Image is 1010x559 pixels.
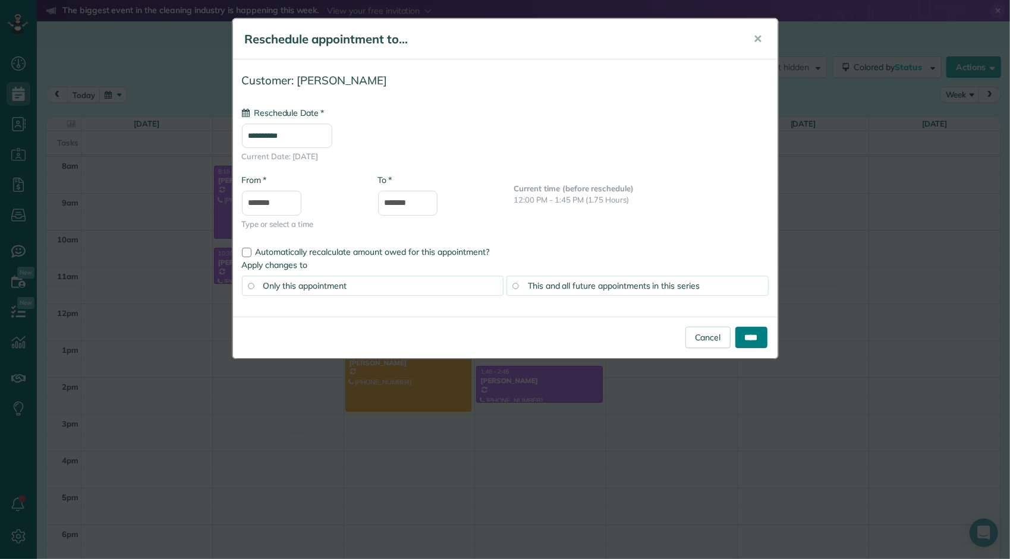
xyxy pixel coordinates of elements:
input: This and all future appointments in this series [512,283,518,289]
h5: Reschedule appointment to... [245,31,737,48]
input: Only this appointment [248,283,254,289]
p: 12:00 PM - 1:45 PM (1.75 Hours) [514,194,769,206]
a: Cancel [685,327,731,348]
label: To [378,174,392,186]
h4: Customer: [PERSON_NAME] [242,74,769,87]
label: Apply changes to [242,259,769,271]
label: Reschedule Date [242,107,324,119]
b: Current time (before reschedule) [514,184,634,193]
span: Current Date: [DATE] [242,151,769,162]
span: Type or select a time [242,219,360,230]
span: Automatically recalculate amount owed for this appointment? [256,247,490,257]
label: From [242,174,266,186]
span: Only this appointment [263,280,347,291]
span: ✕ [754,32,763,46]
span: This and all future appointments in this series [528,280,700,291]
